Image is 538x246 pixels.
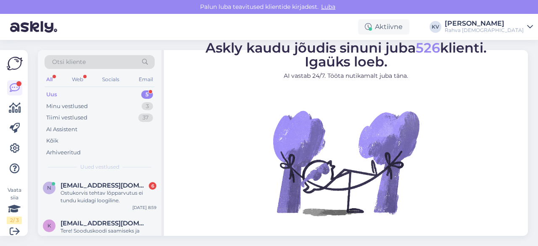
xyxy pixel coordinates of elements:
img: Askly Logo [7,57,23,70]
div: Email [137,74,155,85]
span: 526 [416,40,440,56]
div: Socials [100,74,121,85]
div: Kõik [46,137,58,145]
div: KV [430,21,441,33]
div: Aktiivne [358,19,409,34]
span: n [47,185,51,191]
div: 6 [149,182,156,190]
div: [PERSON_NAME] [445,20,524,27]
div: 5 [141,90,153,99]
span: Uued vestlused [80,163,119,171]
span: Askly kaudu jõudis sinuni juba klienti. Igaüks loeb. [206,40,487,70]
div: Arhiveeritud [46,148,81,157]
span: Otsi kliente [52,58,86,66]
div: [DATE] 8:59 [132,204,156,211]
span: k [47,222,51,229]
div: All [45,74,54,85]
span: nomm.maarja@gmail.com [61,182,148,189]
div: 37 [138,114,153,122]
div: Rahva [DEMOGRAPHIC_DATA] [445,27,524,34]
div: AI Assistent [46,125,77,134]
div: Ostukorvis tehtav lõpparvutus ei tundu kuidagi loogiline. [61,189,156,204]
span: Luba [319,3,338,11]
a: [PERSON_NAME]Rahva [DEMOGRAPHIC_DATA] [445,20,533,34]
div: 2 / 3 [7,217,22,224]
div: Minu vestlused [46,102,88,111]
div: Uus [46,90,57,99]
div: Tere! Sooduskoodi saamiseks ja kampaania tingimuste täpsustamiseks palun võtke ühendust meie klie... [61,227,156,242]
div: Web [70,74,85,85]
div: Tiimi vestlused [46,114,87,122]
div: 3 [142,102,153,111]
p: AI vastab 24/7. Tööta nutikamalt juba täna. [206,71,487,80]
img: No Chat active [270,87,422,238]
div: Vaata siia [7,186,22,224]
span: kersti.teras@mail.ee [61,220,148,227]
